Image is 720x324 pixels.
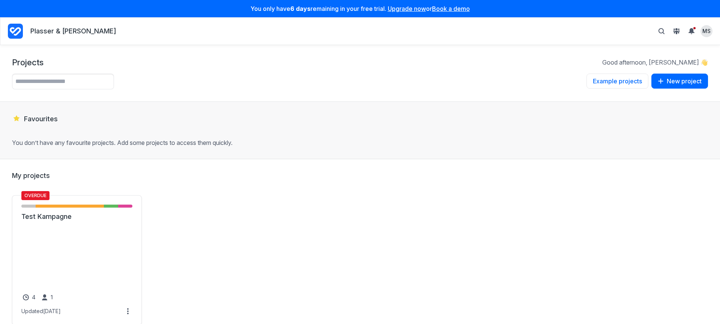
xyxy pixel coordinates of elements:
h2: My projects [12,171,708,180]
button: View People & Groups [670,25,682,37]
a: 4 [21,293,37,302]
a: New project [651,74,708,89]
a: 1 [40,293,54,302]
p: You don’t have any favourite projects. Add some projects to access them quickly. [12,139,708,147]
p: You only have remaining in your free trial. or [4,5,715,13]
summary: View profile menu [700,25,712,37]
button: Example projects [586,74,648,89]
a: Project Dashboard [8,22,23,40]
button: New project [651,74,708,89]
span: MS [702,27,711,35]
strong: 6 days [290,5,310,12]
p: Good afternoon, [PERSON_NAME] 👋 [602,58,708,66]
a: Example projects [586,74,648,89]
a: Test Kampagne [21,212,132,221]
span: Overdue [21,191,49,200]
a: Upgrade now [388,5,426,12]
a: Book a demo [432,5,470,12]
div: Updated [DATE] [21,308,61,315]
h1: Projects [12,57,43,68]
summary: View Notifications [685,25,700,37]
button: Toggle search bar [655,25,667,37]
p: Plasser & [PERSON_NAME] [30,27,116,36]
h2: Favourites [12,114,708,124]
